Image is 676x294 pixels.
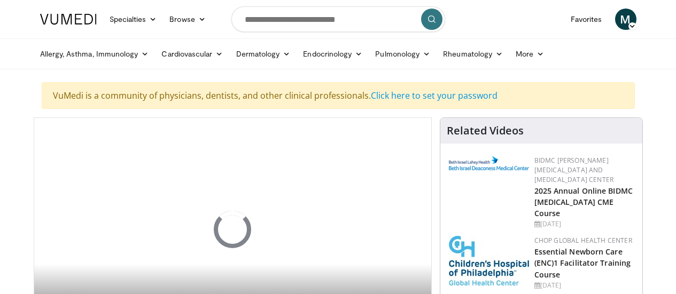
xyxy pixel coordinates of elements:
div: [DATE] [534,281,634,290]
a: Click here to set your password [371,90,498,101]
a: Rheumatology [437,43,509,65]
a: Cardiovascular [155,43,229,65]
a: Specialties [103,9,164,30]
h4: Related Videos [447,124,524,137]
a: More [509,43,550,65]
img: VuMedi Logo [40,14,97,25]
a: Browse [163,9,212,30]
div: VuMedi is a community of physicians, dentists, and other clinical professionals. [42,82,635,109]
div: [DATE] [534,219,634,229]
img: 8fbf8b72-0f77-40e1-90f4-9648163fd298.jpg.150x105_q85_autocrop_double_scale_upscale_version-0.2.jpg [449,236,529,285]
a: 2025 Annual Online BIDMC [MEDICAL_DATA] CME Course [534,186,633,218]
a: Favorites [564,9,609,30]
a: Essential Newborn Care (ENC)1 Facilitator Training Course [534,247,631,279]
a: BIDMC [PERSON_NAME][MEDICAL_DATA] and [MEDICAL_DATA] Center [534,156,614,184]
a: CHOP Global Health Center [534,236,632,245]
a: M [615,9,636,30]
img: c96b19ec-a48b-46a9-9095-935f19585444.png.150x105_q85_autocrop_double_scale_upscale_version-0.2.png [449,156,529,170]
a: Pulmonology [369,43,437,65]
a: Endocrinology [297,43,369,65]
a: Dermatology [230,43,297,65]
input: Search topics, interventions [231,6,445,32]
a: Allergy, Asthma, Immunology [34,43,156,65]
